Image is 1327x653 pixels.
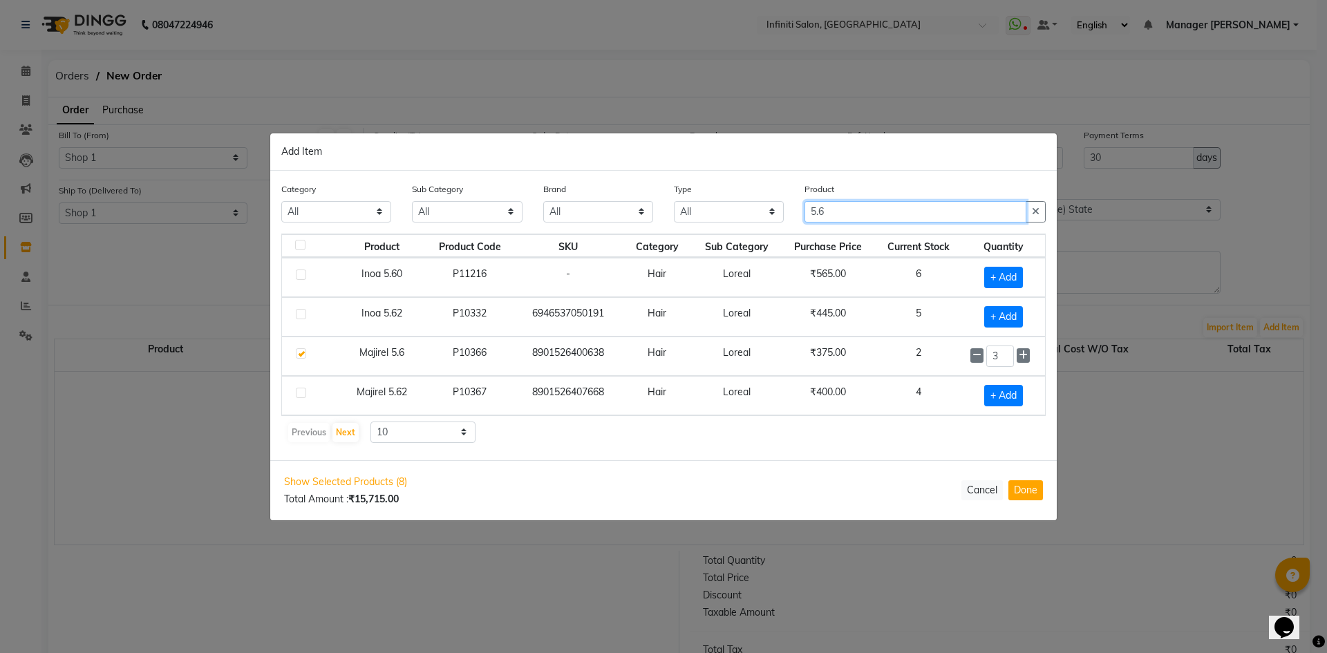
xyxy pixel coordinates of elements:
button: Cancel [961,480,1003,500]
td: 8901526407668 [514,376,623,415]
td: Hair [622,297,692,337]
th: Sub Category [692,234,781,258]
td: Majirel 5.6 [337,337,426,376]
td: Loreal [692,258,781,297]
th: Product [337,234,426,258]
td: Loreal [692,297,781,337]
td: Hair [622,337,692,376]
td: P11216 [426,258,514,297]
span: Total Amount : [284,493,399,505]
td: Hair [622,258,692,297]
td: 8901526400638 [514,337,623,376]
td: ₹375.00 [781,337,874,376]
label: Category [281,183,316,196]
td: - [514,258,623,297]
td: ₹445.00 [781,297,874,337]
button: Next [332,423,359,442]
button: Done [1008,480,1043,500]
th: Category [622,234,692,258]
th: Quantity [962,234,1045,258]
label: Type [674,183,692,196]
label: Product [804,183,834,196]
b: ₹15,715.00 [348,493,399,505]
td: Loreal [692,376,781,415]
td: 4 [874,376,962,415]
td: 6 [874,258,962,297]
label: Sub Category [412,183,463,196]
td: Majirel 5.62 [337,376,426,415]
th: Product Code [426,234,514,258]
td: ₹400.00 [781,376,874,415]
input: Search or Scan Product [804,201,1026,223]
td: Loreal [692,337,781,376]
span: + Add [984,385,1023,406]
td: P10366 [426,337,514,376]
th: Current Stock [874,234,962,258]
td: 5 [874,297,962,337]
td: ₹565.00 [781,258,874,297]
th: SKU [514,234,623,258]
td: 2 [874,337,962,376]
td: Hair [622,376,692,415]
span: + Add [984,306,1023,328]
td: Inoa 5.62 [337,297,426,337]
td: 6946537050191 [514,297,623,337]
span: Purchase Price [794,240,862,253]
label: Brand [543,183,566,196]
iframe: chat widget [1269,598,1313,639]
div: Add Item [270,133,1057,171]
span: Show Selected Products (8) [284,475,407,489]
span: + Add [984,267,1023,288]
td: P10367 [426,376,514,415]
td: Inoa 5.60 [337,258,426,297]
td: P10332 [426,297,514,337]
